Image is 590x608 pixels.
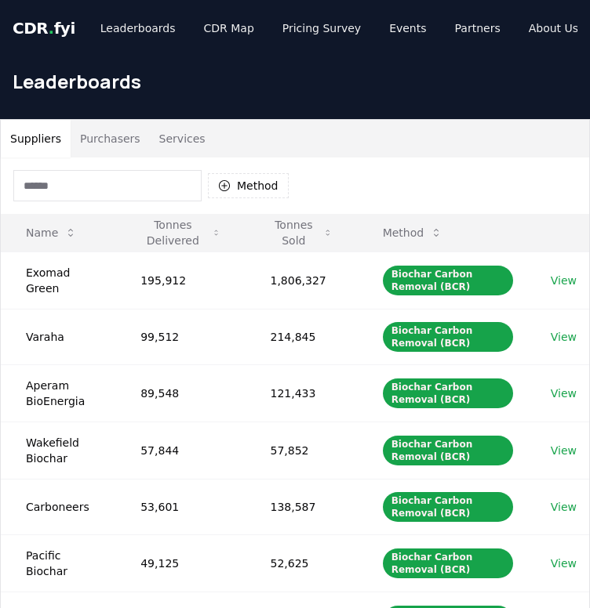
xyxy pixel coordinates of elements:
span: CDR fyi [13,19,75,38]
td: Exomad Green [1,252,115,309]
td: 1,806,327 [246,252,358,309]
td: 99,512 [115,309,245,364]
a: View [551,385,577,401]
td: 49,125 [115,534,245,592]
td: 57,852 [246,422,358,479]
a: Leaderboards [88,14,188,42]
h1: Leaderboards [13,69,577,94]
div: Biochar Carbon Removal (BCR) [383,378,513,408]
div: Biochar Carbon Removal (BCR) [383,266,513,295]
button: Purchasers [71,120,150,157]
td: 57,844 [115,422,245,479]
a: View [551,329,577,345]
button: Suppliers [1,120,71,157]
a: View [551,556,577,571]
a: Partners [442,14,513,42]
div: Biochar Carbon Removal (BCR) [383,322,513,352]
td: Varaha [1,309,115,364]
button: Services [150,120,215,157]
td: 138,587 [246,479,358,534]
span: . [49,19,54,38]
a: View [551,499,577,515]
a: CDR Map [191,14,267,42]
div: Biochar Carbon Removal (BCR) [383,492,513,522]
button: Tonnes Delivered [128,217,232,248]
a: View [551,273,577,288]
td: Aperam BioEnergia [1,364,115,422]
td: 89,548 [115,364,245,422]
button: Tonnes Sold [258,217,345,248]
div: Biochar Carbon Removal (BCR) [383,548,513,578]
a: Pricing Survey [270,14,373,42]
a: View [551,443,577,458]
div: Biochar Carbon Removal (BCR) [383,436,513,465]
td: 214,845 [246,309,358,364]
td: Carboneers [1,479,115,534]
button: Method [208,173,289,198]
a: Events [377,14,439,42]
td: Pacific Biochar [1,534,115,592]
td: 52,625 [246,534,358,592]
a: CDR.fyi [13,17,75,39]
button: Name [13,217,89,248]
td: Wakefield Biochar [1,422,115,479]
button: Method [370,217,456,248]
td: 195,912 [115,252,245,309]
td: 121,433 [246,364,358,422]
td: 53,601 [115,479,245,534]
